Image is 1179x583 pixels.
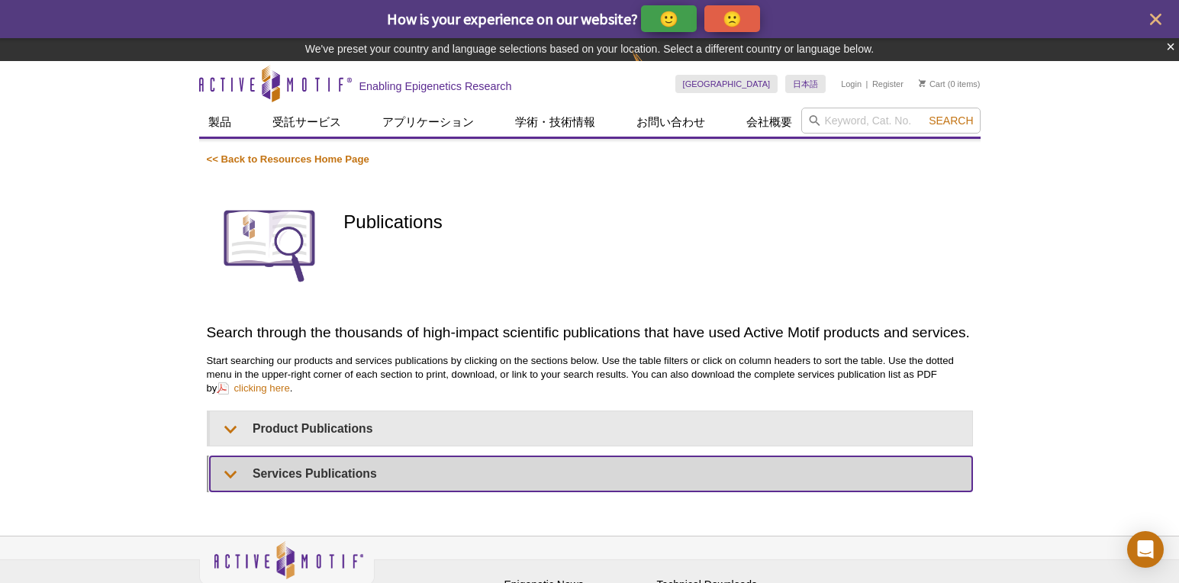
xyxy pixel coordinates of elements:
a: clicking here [217,381,289,395]
h1: Publications [343,212,972,234]
p: Start searching our products and services publications by clicking on the sections below. Use the... [207,354,973,395]
a: Register [872,79,904,89]
a: Cart [919,79,945,89]
a: お問い合わせ [627,108,714,137]
a: アプリケーション [373,108,483,137]
h2: Enabling Epigenetics Research [359,79,512,93]
a: 受託サービス [263,108,350,137]
div: Open Intercom Messenger [1127,531,1164,568]
a: 日本語 [785,75,826,93]
li: | [866,75,868,93]
p: 🙂 [659,9,678,28]
input: Keyword, Cat. No. [801,108,981,134]
button: close [1146,10,1165,29]
a: << Back to Resources Home Page [207,153,369,165]
img: Your Cart [919,79,926,87]
a: 学術・技術情報 [506,108,604,137]
summary: Product Publications [210,411,972,446]
a: Login [841,79,862,89]
a: 製品 [199,108,240,137]
summary: Services Publications [210,456,972,491]
button: Search [924,114,978,127]
li: (0 items) [919,75,981,93]
img: Change Here [632,50,672,85]
a: 会社概要 [737,108,801,137]
a: [GEOGRAPHIC_DATA] [675,75,778,93]
h2: Search through the thousands of high-impact scientific publications that have used Active Motif p... [207,322,973,343]
span: How is your experience on our website? [387,9,638,28]
img: Publications [207,182,333,308]
p: 🙁 [723,9,742,28]
button: × [1166,38,1175,56]
span: Search [929,114,973,127]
